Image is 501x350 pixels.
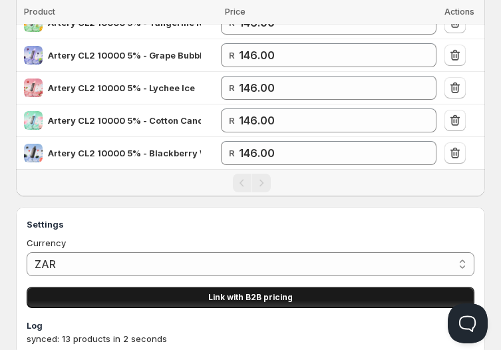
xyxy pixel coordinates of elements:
input: 175.00 [239,108,416,132]
input: 175.00 [239,43,416,67]
span: Currency [27,238,66,248]
strong: R [229,115,235,126]
iframe: Help Scout Beacon - Open [448,303,488,343]
strong: R [229,148,235,158]
span: Product [24,7,55,17]
div: Artery CL2 10000 5% - Blackberry Watermelon [48,146,201,160]
span: Artery CL2 10000 5% - Cotton Candy [48,115,209,126]
span: Artery CL2 10000 5% - Lychee Ice [48,83,195,93]
input: 175.00 [239,76,416,100]
button: Link with B2B pricing [27,287,474,308]
span: Price [225,7,246,17]
input: 175.00 [239,141,416,165]
span: Artery CL2 10000 5% - Blackberry Watermelon [48,148,252,158]
span: Actions [444,7,474,17]
div: Artery CL2 10000 5% - Cotton Candy [48,114,201,127]
div: synced: 13 products in 2 seconds [27,332,213,345]
div: Artery CL2 10000 5% - Lychee Ice [48,81,195,94]
span: Link with B2B pricing [208,292,293,303]
strong: R [229,83,235,93]
h3: Log [27,319,474,332]
div: Artery CL2 10000 5% - Grape Bubblegum [48,49,201,62]
h3: Settings [27,218,474,231]
span: Artery CL2 10000 5% - Grape Bubblegum [48,50,227,61]
strong: R [229,50,235,61]
nav: Pagination [16,169,485,196]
